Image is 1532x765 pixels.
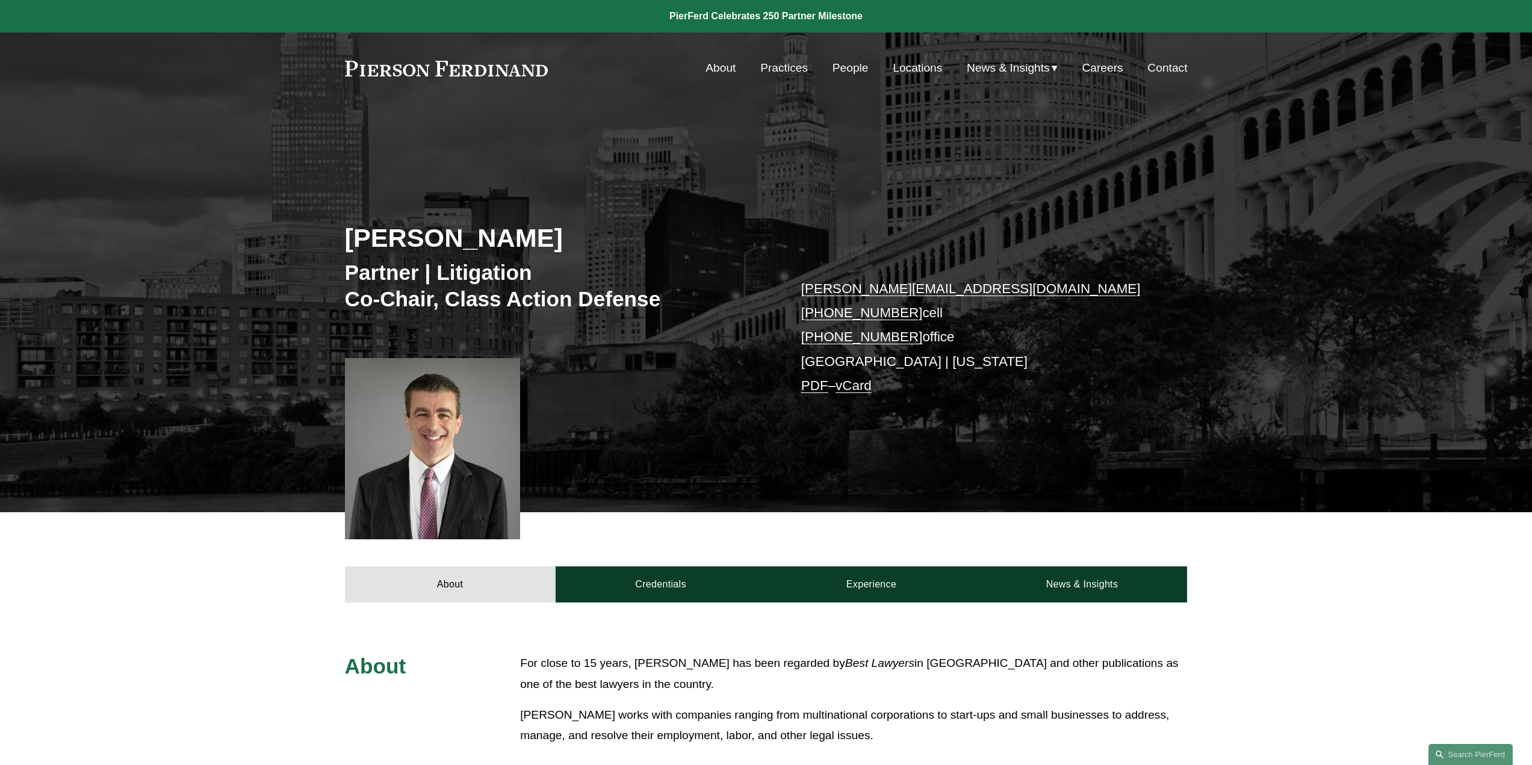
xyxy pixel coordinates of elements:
[556,566,766,602] a: Credentials
[1147,57,1187,79] a: Contact
[345,222,766,253] h2: [PERSON_NAME]
[801,378,828,393] a: PDF
[801,281,1141,296] a: [PERSON_NAME][EMAIL_ADDRESS][DOMAIN_NAME]
[976,566,1187,602] a: News & Insights
[766,566,977,602] a: Experience
[801,329,923,344] a: [PHONE_NUMBER]
[345,259,766,312] h3: Partner | Litigation Co-Chair, Class Action Defense
[845,657,914,669] em: Best Lawyers
[836,378,872,393] a: vCard
[520,705,1187,746] p: [PERSON_NAME] works with companies ranging from multinational corporations to start-ups and small...
[967,57,1058,79] a: folder dropdown
[801,305,923,320] a: [PHONE_NUMBER]
[1428,744,1513,765] a: Search this site
[706,57,736,79] a: About
[967,58,1050,79] span: News & Insights
[893,57,942,79] a: Locations
[345,566,556,602] a: About
[520,653,1187,695] p: For close to 15 years, [PERSON_NAME] has been regarded by in [GEOGRAPHIC_DATA] and other publicat...
[833,57,869,79] a: People
[801,277,1152,398] p: cell office [GEOGRAPHIC_DATA] | [US_STATE] –
[345,654,406,678] span: About
[760,57,808,79] a: Practices
[1082,57,1123,79] a: Careers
